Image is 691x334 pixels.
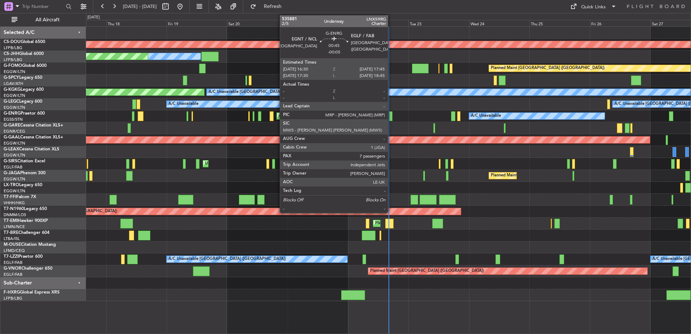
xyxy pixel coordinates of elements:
div: A/C Unavailable [471,111,501,121]
input: Trip Number [22,1,64,12]
div: Unplanned Maint [GEOGRAPHIC_DATA] ([GEOGRAPHIC_DATA]) [205,158,324,169]
a: EGGW/LTN [4,69,25,74]
span: Refresh [258,4,288,9]
span: CS-DOU [4,40,21,44]
button: Refresh [247,1,290,12]
a: G-KGKGLegacy 600 [4,87,44,92]
span: T7-BRE [4,231,18,235]
a: EGNR/CEG [4,129,25,134]
a: EGGW/LTN [4,153,25,158]
a: EGGW/LTN [4,141,25,146]
div: Sat 20 [227,20,287,26]
a: T7-EMIHawker 900XP [4,219,48,223]
span: G-GAAL [4,135,20,140]
a: T7-N1960Legacy 650 [4,207,47,211]
a: EGGW/LTN [4,105,25,110]
a: EGGW/LTN [4,176,25,182]
span: G-FOMO [4,64,22,68]
a: LFMD/CEQ [4,248,25,253]
span: G-SPCY [4,76,19,80]
div: Fri 26 [590,20,650,26]
a: LGAV/ATH [4,81,23,86]
a: CS-JHHGlobal 6000 [4,52,44,56]
div: Thu 18 [106,20,167,26]
a: G-GARECessna Citation XLS+ [4,123,63,128]
button: Quick Links [567,1,620,12]
span: F-HXRG [4,290,20,295]
div: Planned Maint [GEOGRAPHIC_DATA] ([GEOGRAPHIC_DATA]) [370,266,484,277]
a: CS-DOUGlobal 6500 [4,40,45,44]
a: F-HXRGGlobal Express XRS [4,290,60,295]
span: G-SIRS [4,159,17,163]
a: T7-FFIFalcon 7X [4,195,36,199]
a: EGGW/LTN [4,93,25,98]
a: G-GAALCessna Citation XLS+ [4,135,63,140]
div: Fri 19 [167,20,227,26]
span: T7-EMI [4,219,18,223]
span: T7-FFI [4,195,16,199]
a: T7-LZZIPraetor 600 [4,254,43,259]
div: Quick Links [581,4,606,11]
div: Planned Maint [GEOGRAPHIC_DATA] [375,218,444,229]
span: [DATE] - [DATE] [123,3,157,10]
a: LTBA/ISL [4,236,20,241]
a: LX-TROLegacy 650 [4,183,42,187]
a: LFPB/LBG [4,296,22,301]
span: T7-N1960 [4,207,24,211]
a: LFPB/LBG [4,45,22,51]
a: EGLF/FAB [4,164,22,170]
div: Planned Maint [GEOGRAPHIC_DATA] ([GEOGRAPHIC_DATA]) [491,63,605,74]
div: A/C Unavailable [GEOGRAPHIC_DATA] ([GEOGRAPHIC_DATA]) [168,254,286,265]
span: LX-TRO [4,183,19,187]
a: G-LEGCLegacy 600 [4,99,42,104]
a: VHHH/HKG [4,200,25,206]
div: Sun 21 [288,20,348,26]
span: G-VNOR [4,266,21,271]
div: Thu 25 [529,20,590,26]
a: M-OUSECitation Mustang [4,243,56,247]
a: G-LEAXCessna Citation XLS [4,147,59,151]
span: G-ENRG [4,111,21,116]
div: AOG Maint London ([GEOGRAPHIC_DATA]) [279,111,360,121]
span: M-OUSE [4,243,21,247]
a: G-SPCYLegacy 650 [4,76,42,80]
a: LFMN/NCE [4,224,25,230]
div: Mon 22 [348,20,408,26]
a: EGLF/FAB [4,260,22,265]
a: EGGW/LTN [4,188,25,194]
div: A/C Unavailable [GEOGRAPHIC_DATA] (Ataturk) [209,87,298,98]
a: EGLF/FAB [4,272,22,277]
span: G-LEGC [4,99,19,104]
div: [DATE] [87,14,100,21]
span: G-GARE [4,123,20,128]
a: EGSS/STN [4,117,23,122]
a: LFPB/LBG [4,57,22,63]
span: All Aircraft [19,17,76,22]
div: Tue 23 [408,20,469,26]
span: G-KGKG [4,87,21,92]
div: Wed 24 [469,20,529,26]
a: DNMM/LOS [4,212,26,218]
a: T7-BREChallenger 604 [4,231,50,235]
span: CS-JHH [4,52,19,56]
a: G-VNORChallenger 650 [4,266,52,271]
a: G-JAGAPhenom 300 [4,171,46,175]
div: Planned Maint [GEOGRAPHIC_DATA] ([GEOGRAPHIC_DATA]) [491,170,605,181]
a: G-ENRGPraetor 600 [4,111,45,116]
a: G-FOMOGlobal 6000 [4,64,47,68]
span: T7-LZZI [4,254,18,259]
button: All Aircraft [8,14,78,26]
a: G-SIRSCitation Excel [4,159,45,163]
div: Planned Maint Tianjin ([GEOGRAPHIC_DATA]) [295,194,379,205]
span: G-LEAX [4,147,19,151]
span: G-JAGA [4,171,20,175]
div: A/C Unavailable [168,99,198,110]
